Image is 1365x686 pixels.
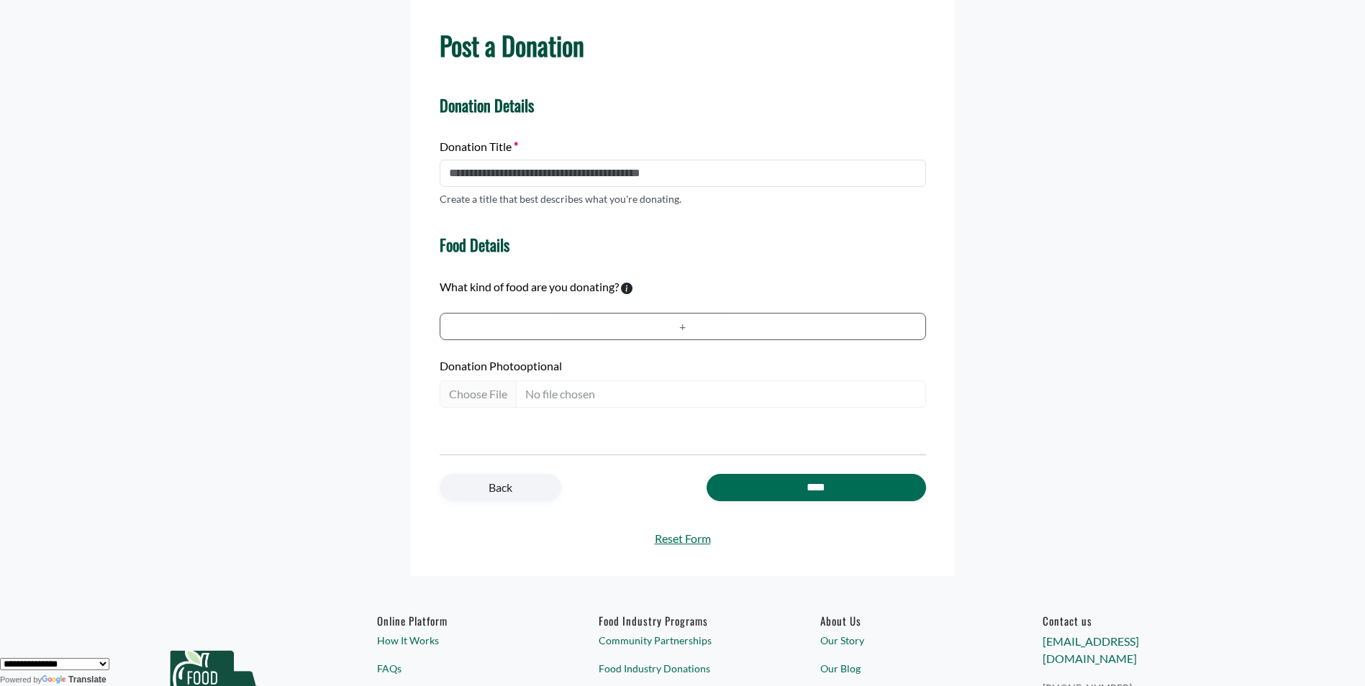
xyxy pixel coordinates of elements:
label: What kind of food are you donating? [440,278,619,296]
h6: Food Industry Programs [599,614,766,627]
a: [EMAIL_ADDRESS][DOMAIN_NAME] [1043,634,1139,665]
a: How It Works [377,633,545,648]
h1: Post a Donation [440,29,926,60]
h4: Food Details [440,235,509,254]
svg: To calculate environmental impacts, we follow the Food Loss + Waste Protocol [621,283,632,294]
a: Community Partnerships [599,633,766,648]
span: optional [520,359,562,372]
h6: Contact us [1043,614,1210,627]
p: Create a title that best describes what you're donating. [440,191,681,206]
label: Donation Photo [440,357,926,375]
a: Back [440,474,561,501]
label: Donation Title [440,138,518,155]
a: About Us [820,614,988,627]
a: Reset Form [440,530,926,547]
h4: Donation Details [440,96,926,114]
h6: Online Platform [377,614,545,627]
img: Google Translate [42,675,68,685]
a: Translate [42,674,106,685]
a: Our Story [820,633,988,648]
